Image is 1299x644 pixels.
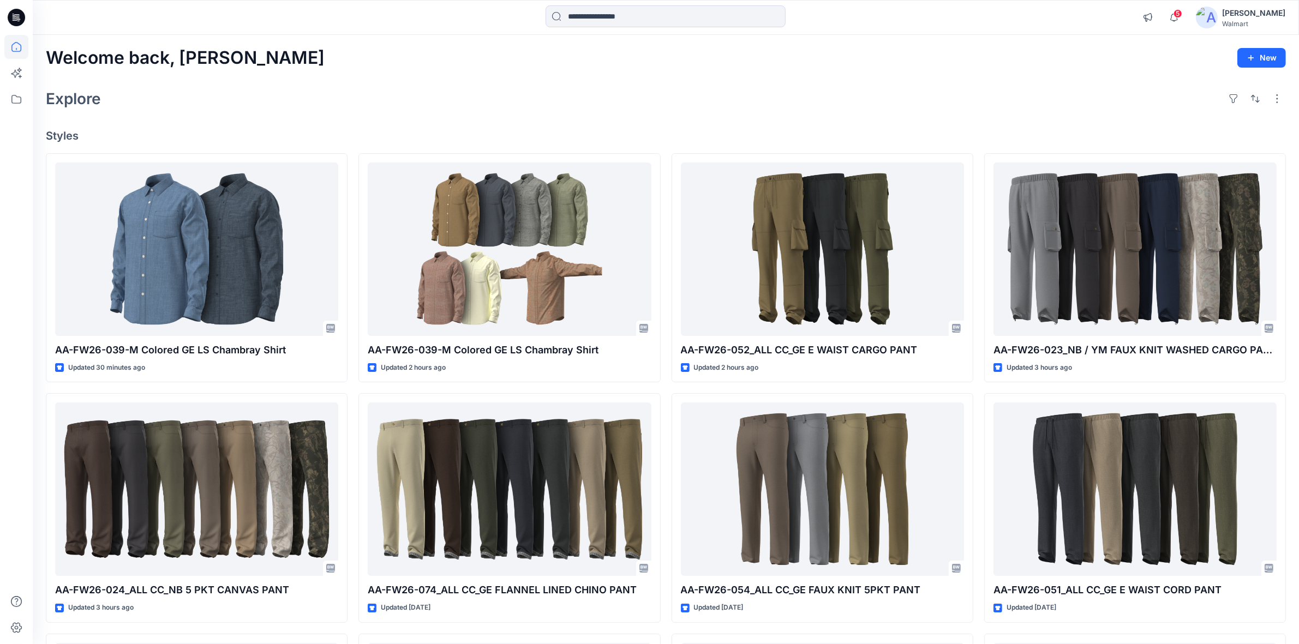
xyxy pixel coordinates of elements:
[681,162,964,336] a: AA-FW26-052_ALL CC_GE E WAIST CARGO PANT
[681,402,964,576] a: AA-FW26-054_ALL CC_GE FAUX KNIT 5PKT PANT
[46,90,101,107] h2: Explore
[681,582,964,598] p: AA-FW26-054_ALL CC_GE FAUX KNIT 5PKT PANT
[993,162,1277,336] a: AA-FW26-023_NB / YM FAUX KNIT WASHED CARGO PANT
[368,162,651,336] a: AA-FW26-039-M Colored GE LS Chambray Shirt
[1007,362,1072,374] p: Updated 3 hours ago
[68,602,134,613] p: Updated 3 hours ago
[55,162,338,336] a: AA-FW26-039-M Colored GE LS Chambray Shirt
[55,582,338,598] p: AA-FW26-024_ALL CC_NB 5 PKT CANVAS PANT
[368,402,651,576] a: AA-FW26-074_ALL CC_GE FLANNEL LINED CHINO PANT
[1196,7,1218,28] img: avatar
[1222,7,1285,20] div: [PERSON_NAME]
[993,582,1277,598] p: AA-FW26-051_ALL CC_GE E WAIST CORD PANT
[1174,9,1182,18] span: 5
[1007,602,1056,613] p: Updated [DATE]
[694,362,759,374] p: Updated 2 hours ago
[694,602,744,613] p: Updated [DATE]
[46,129,1286,142] h4: Styles
[381,362,446,374] p: Updated 2 hours ago
[46,48,325,68] h2: Welcome back, [PERSON_NAME]
[993,402,1277,576] a: AA-FW26-051_ALL CC_GE E WAIST CORD PANT
[681,342,964,358] p: AA-FW26-052_ALL CC_GE E WAIST CARGO PANT
[1237,48,1286,68] button: New
[993,342,1277,358] p: AA-FW26-023_NB / YM FAUX KNIT WASHED CARGO PANT
[368,582,651,598] p: AA-FW26-074_ALL CC_GE FLANNEL LINED CHINO PANT
[381,602,430,613] p: Updated [DATE]
[55,342,338,358] p: AA-FW26-039-M Colored GE LS Chambray Shirt
[55,402,338,576] a: AA-FW26-024_ALL CC_NB 5 PKT CANVAS PANT
[68,362,145,374] p: Updated 30 minutes ago
[1222,20,1285,28] div: Walmart
[368,342,651,358] p: AA-FW26-039-M Colored GE LS Chambray Shirt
